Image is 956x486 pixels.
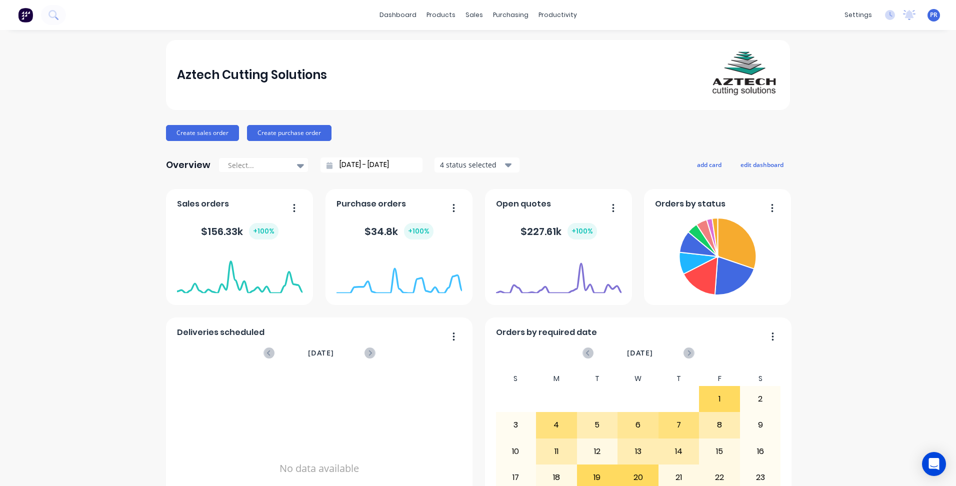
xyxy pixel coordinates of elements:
div: productivity [533,7,582,22]
div: T [658,371,699,386]
img: Factory [18,7,33,22]
div: + 100 % [249,223,278,239]
div: 3 [496,412,536,437]
div: S [495,371,536,386]
div: 13 [618,439,658,464]
div: 10 [496,439,536,464]
button: edit dashboard [734,158,790,171]
div: M [536,371,577,386]
div: $ 227.61k [520,223,597,239]
button: Create purchase order [247,125,331,141]
div: W [617,371,658,386]
div: S [740,371,781,386]
div: $ 156.33k [201,223,278,239]
span: Sales orders [177,198,229,210]
span: [DATE] [627,347,653,358]
div: 12 [577,439,617,464]
span: [DATE] [308,347,334,358]
div: 14 [659,439,699,464]
span: Open quotes [496,198,551,210]
div: 15 [699,439,739,464]
span: Purchase orders [336,198,406,210]
div: 16 [740,439,780,464]
span: Orders by status [655,198,725,210]
div: 1 [699,386,739,411]
div: 7 [659,412,699,437]
div: F [699,371,740,386]
button: Create sales order [166,125,239,141]
div: sales [460,7,488,22]
div: 4 [536,412,576,437]
div: Overview [166,155,210,175]
div: + 100 % [567,223,597,239]
div: 11 [536,439,576,464]
div: 2 [740,386,780,411]
div: purchasing [488,7,533,22]
div: 8 [699,412,739,437]
div: $ 34.8k [364,223,433,239]
span: Orders by required date [496,326,597,338]
div: 5 [577,412,617,437]
div: 6 [618,412,658,437]
button: 4 status selected [434,157,519,172]
a: dashboard [374,7,421,22]
div: products [421,7,460,22]
div: + 100 % [404,223,433,239]
span: PR [930,10,937,19]
div: Open Intercom Messenger [922,452,946,476]
div: settings [839,7,877,22]
img: Aztech Cutting Solutions [709,40,779,110]
div: 9 [740,412,780,437]
div: Aztech Cutting Solutions [177,65,327,85]
div: T [577,371,618,386]
div: 4 status selected [440,159,503,170]
button: add card [690,158,728,171]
